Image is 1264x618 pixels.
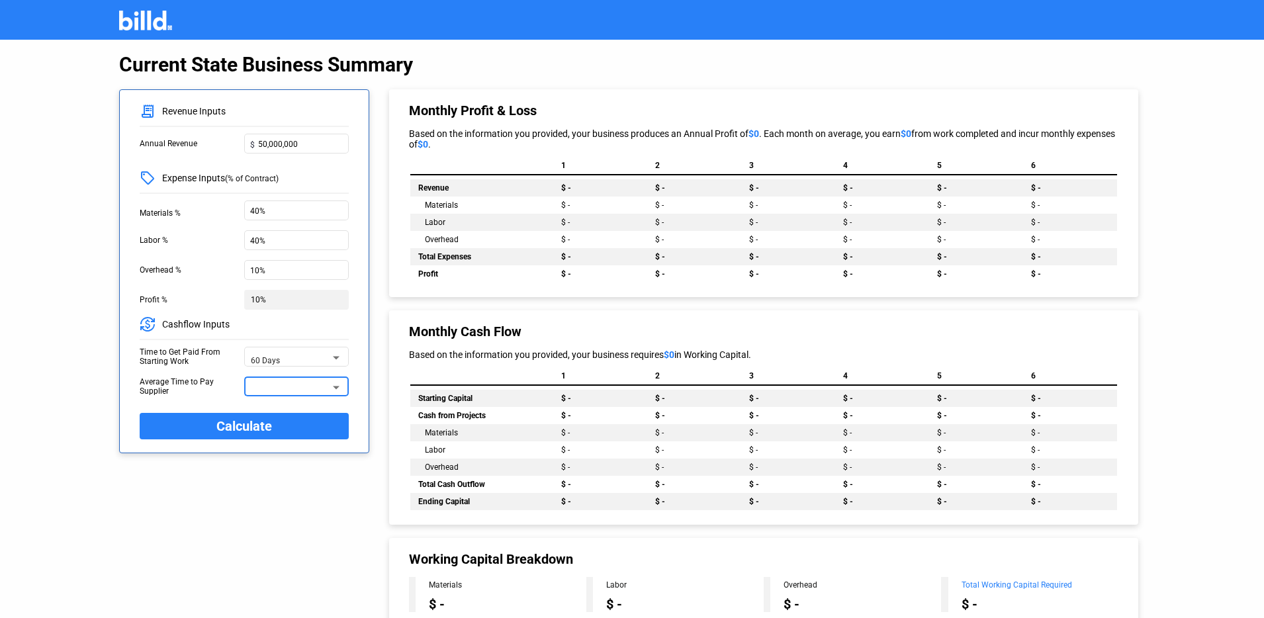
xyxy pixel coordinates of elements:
[655,411,665,420] span: $ -
[1031,235,1040,244] span: $ -
[835,371,929,380] th: 4
[749,411,759,420] span: $ -
[937,428,946,437] span: $ -
[410,424,554,441] td: Materials
[561,235,570,244] span: $ -
[647,371,741,380] th: 2
[156,319,230,330] span: Cashflow Inputs
[843,235,852,244] span: $ -
[250,136,258,150] span: $
[410,179,554,197] td: Revenue
[749,445,758,455] span: $ -
[655,200,664,210] span: $ -
[1031,269,1041,279] span: $ -
[748,128,759,139] span: $0
[561,411,571,420] span: $ -
[561,394,571,403] span: $ -
[664,349,674,360] span: $0
[140,134,244,154] div: Annual Revenue
[410,214,554,231] td: Labor
[962,580,1118,590] div: Total Working Capital Required
[937,480,947,489] span: $ -
[929,161,1023,170] th: 5
[429,596,586,612] div: $ -
[553,161,647,170] th: 1
[937,183,947,193] span: $ -
[1031,411,1041,420] span: $ -
[749,235,758,244] span: $ -
[937,394,947,403] span: $ -
[409,128,1119,150] div: Based on the information you provided, your business produces an Annual Profit of . Each month on...
[655,252,665,261] span: $ -
[1023,161,1117,170] th: 6
[561,252,571,261] span: $ -
[561,200,570,210] span: $ -
[655,480,665,489] span: $ -
[561,428,570,437] span: $ -
[606,580,763,590] div: Labor
[749,252,759,261] span: $ -
[937,497,947,506] span: $ -
[843,463,852,472] span: $ -
[429,580,586,590] div: Materials
[140,170,156,186] img: logo
[561,445,570,455] span: $ -
[561,480,571,489] span: $ -
[140,413,349,439] button: Calculate
[409,349,1119,360] div: Based on the information you provided, your business requires in Working Capital.
[655,394,665,403] span: $ -
[937,445,946,455] span: $ -
[937,235,946,244] span: $ -
[843,445,852,455] span: $ -
[937,252,947,261] span: $ -
[655,235,664,244] span: $ -
[1031,200,1040,210] span: $ -
[418,139,428,150] span: $0
[655,269,665,279] span: $ -
[225,174,279,183] span: (% of Contract)
[410,493,554,510] td: Ending Capital
[561,463,570,472] span: $ -
[741,161,835,170] th: 3
[937,200,946,210] span: $ -
[244,290,349,310] div: 10%
[1031,218,1040,227] span: $ -
[901,128,911,139] span: $0
[410,390,554,407] td: Starting Capital
[1031,480,1041,489] span: $ -
[749,394,759,403] span: $ -
[843,200,852,210] span: $ -
[962,596,1118,612] div: $ -
[843,269,853,279] span: $ -
[937,269,947,279] span: $ -
[216,415,272,437] span: Calculate
[937,463,946,472] span: $ -
[741,371,835,380] th: 3
[843,252,853,261] span: $ -
[843,183,853,193] span: $ -
[410,476,554,493] td: Total Cash Outflow
[140,316,156,332] img: logo
[1031,428,1040,437] span: $ -
[553,371,647,380] th: 1
[140,347,244,367] div: Time to Get Paid From Starting Work
[140,103,156,119] img: logo
[410,441,554,459] td: Labor
[140,230,244,250] div: Labor %
[843,218,852,227] span: $ -
[647,161,741,170] th: 2
[1031,394,1041,403] span: $ -
[655,445,664,455] span: $ -
[561,269,571,279] span: $ -
[655,463,664,472] span: $ -
[561,497,571,506] span: $ -
[835,161,929,170] th: 4
[749,463,758,472] span: $ -
[929,371,1023,380] th: 5
[1031,463,1040,472] span: $ -
[1031,445,1040,455] span: $ -
[258,136,343,150] input: 0.00
[749,428,758,437] span: $ -
[937,411,947,420] span: $ -
[119,11,172,30] img: logo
